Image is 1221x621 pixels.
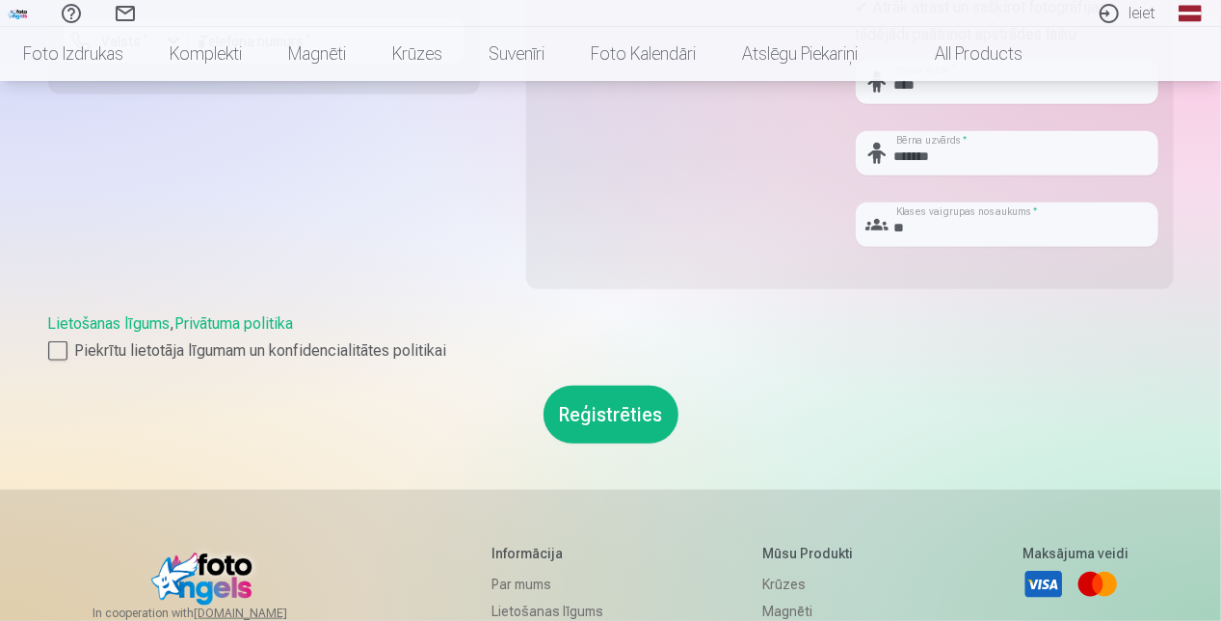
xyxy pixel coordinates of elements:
a: Magnēti [265,27,369,81]
a: Suvenīri [465,27,568,81]
h5: Informācija [492,544,604,563]
a: Lietošanas līgums [48,314,171,333]
label: Piekrītu lietotāja līgumam un konfidencialitātes politikai [48,339,1174,363]
a: Komplekti [146,27,265,81]
a: [DOMAIN_NAME] [194,606,333,621]
a: Visa [1022,563,1065,606]
a: Privātuma politika [175,314,294,333]
h5: Maksājuma veidi [1022,544,1128,563]
a: All products [881,27,1046,81]
a: Par mums [492,571,604,598]
a: Atslēgu piekariņi [719,27,881,81]
button: Reģistrēties [544,386,678,444]
a: Foto kalendāri [568,27,719,81]
img: /fa1 [8,8,29,19]
a: Krūzes [369,27,465,81]
a: Mastercard [1076,563,1119,606]
div: , [48,312,1174,363]
h5: Mūsu produkti [762,544,863,563]
a: Krūzes [762,571,863,598]
span: In cooperation with [93,606,333,621]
